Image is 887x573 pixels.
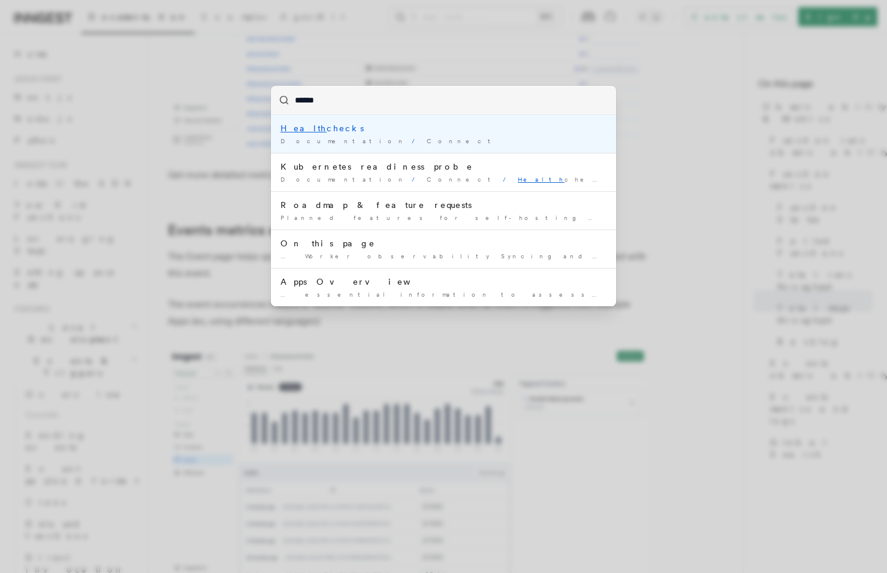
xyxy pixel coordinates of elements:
[280,123,327,133] mark: Health
[280,290,607,299] div: … essential information to assess the y sync status of your …
[280,137,407,144] span: Documentation
[280,276,607,288] div: Apps Overview
[280,237,607,249] div: On this page
[280,176,407,183] span: Documentation
[503,176,513,183] span: /
[280,199,607,211] div: Roadmap & feature requests
[518,176,565,183] mark: Health
[518,176,617,183] span: checks
[412,176,422,183] span: /
[280,252,607,261] div: … Worker observability Syncing and Rollbacks checks Kubernetes readiness probe …
[280,122,607,134] div: checks
[280,213,607,222] div: Planned features for self-hosting include: Improved checks. Backlog …
[412,137,422,144] span: /
[280,161,607,173] div: Kubernetes readiness probe
[427,137,498,144] span: Connect
[427,176,498,183] span: Connect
